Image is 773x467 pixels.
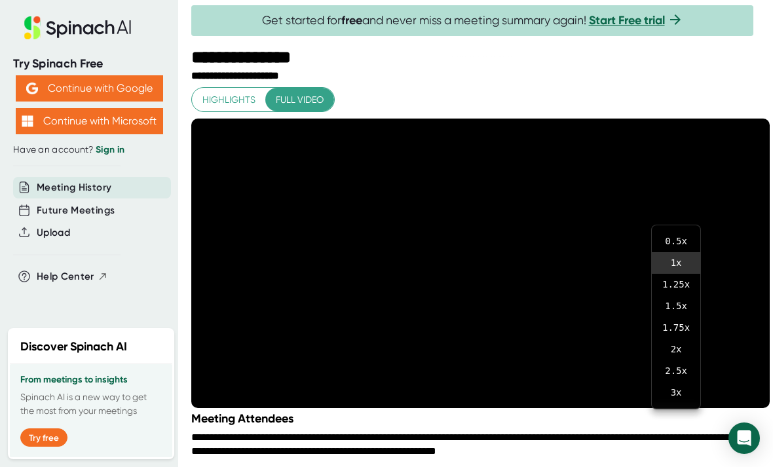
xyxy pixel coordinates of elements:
li: 2.5 x [652,360,700,382]
li: 1 x [652,252,700,274]
li: 0.5 x [652,231,700,252]
div: Open Intercom Messenger [728,422,760,454]
li: 1.5 x [652,295,700,317]
li: 1.75 x [652,317,700,339]
li: 2 x [652,339,700,360]
li: 3 x [652,382,700,403]
li: 1.25 x [652,274,700,295]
